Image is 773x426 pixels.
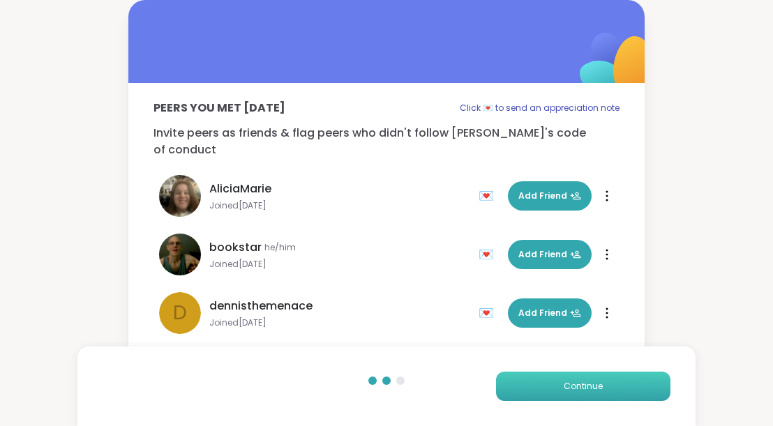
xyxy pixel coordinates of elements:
[209,298,313,314] span: dennisthemenace
[479,185,500,207] div: 💌
[209,259,470,270] span: Joined [DATE]
[159,234,201,275] img: bookstar
[460,100,620,116] p: Click 💌 to send an appreciation note
[508,240,592,269] button: Add Friend
[564,380,603,393] span: Continue
[264,242,296,253] span: he/him
[508,298,592,328] button: Add Friend
[173,298,187,328] span: d
[508,181,592,211] button: Add Friend
[209,200,470,211] span: Joined [DATE]
[479,302,500,324] div: 💌
[209,181,271,197] span: AliciaMarie
[159,175,201,217] img: AliciaMarie
[153,125,620,158] p: Invite peers as friends & flag peers who didn't follow [PERSON_NAME]'s code of conduct
[518,307,581,319] span: Add Friend
[209,317,470,328] span: Joined [DATE]
[209,239,262,256] span: bookstar
[518,190,581,202] span: Add Friend
[496,372,670,401] button: Continue
[518,248,581,261] span: Add Friend
[153,100,285,116] p: Peers you met [DATE]
[479,243,500,266] div: 💌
